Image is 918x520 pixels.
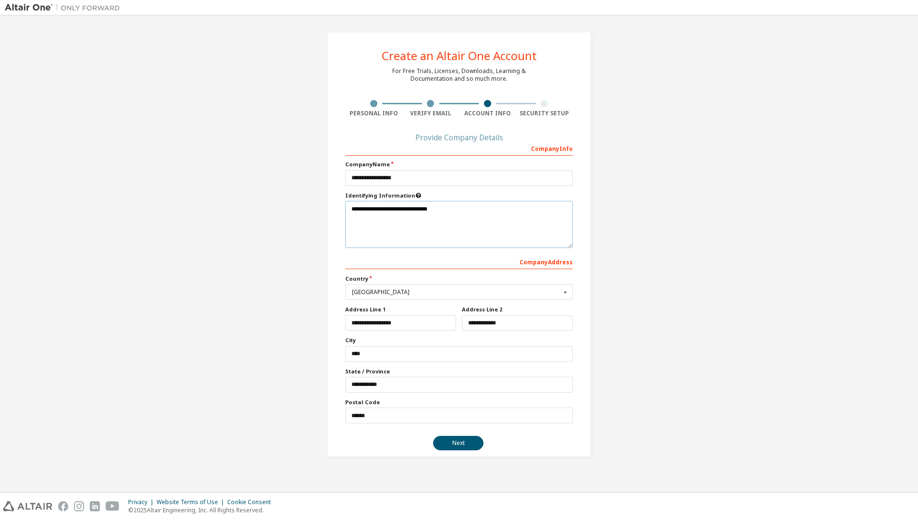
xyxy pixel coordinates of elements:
[462,306,573,313] label: Address Line 2
[345,368,573,375] label: State / Province
[382,50,537,62] div: Create an Altair One Account
[433,436,483,450] button: Next
[352,289,561,295] div: [GEOGRAPHIC_DATA]
[58,501,68,511] img: facebook.svg
[345,161,573,168] label: Company Name
[3,501,52,511] img: altair_logo.svg
[128,506,277,514] p: © 2025 Altair Engineering, Inc. All Rights Reserved.
[392,67,526,83] div: For Free Trials, Licenses, Downloads, Learning & Documentation and so much more.
[402,110,459,117] div: Verify Email
[345,306,456,313] label: Address Line 1
[128,498,157,506] div: Privacy
[516,110,573,117] div: Security Setup
[345,254,573,269] div: Company Address
[74,501,84,511] img: instagram.svg
[227,498,277,506] div: Cookie Consent
[90,501,100,511] img: linkedin.svg
[345,110,402,117] div: Personal Info
[5,3,125,12] img: Altair One
[157,498,227,506] div: Website Terms of Use
[459,110,516,117] div: Account Info
[345,336,573,344] label: City
[345,398,573,406] label: Postal Code
[345,135,573,140] div: Provide Company Details
[106,501,120,511] img: youtube.svg
[345,192,573,199] label: Please provide any information that will help our support team identify your company. Email and n...
[345,140,573,156] div: Company Info
[345,275,573,283] label: Country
